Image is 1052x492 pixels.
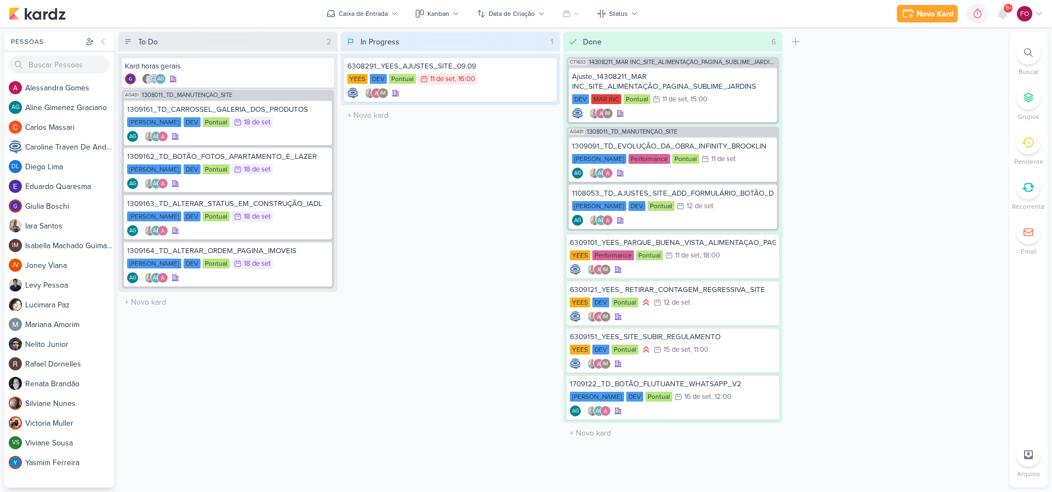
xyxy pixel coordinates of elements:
[148,73,159,84] img: Caroline Traven De Andrade
[127,105,329,115] div: 1309161_TD_CARROSSEL_GALERIA_DOS_PRODUTOS
[9,337,22,351] img: Nelito Junior
[570,311,581,322] div: Criador(a): Caroline Traven De Andrade
[569,129,585,135] span: AG481
[600,358,611,369] div: Isabella Machado Guimarães
[153,276,160,281] p: AG
[157,225,168,236] img: Alessandra Gomes
[572,168,583,179] div: Aline Gimenez Graciano
[587,311,598,322] img: Iara Santos
[9,140,22,153] img: Caroline Traven De Andrade
[570,285,776,295] div: 6309121_YEES_ RETIRAR_CONTAGEM_REGRESSIVA_SITE
[593,311,604,322] img: Alessandra Gomes
[569,59,587,65] span: CT1633
[592,250,634,260] div: Performance
[592,345,609,354] div: DEV
[127,152,329,162] div: 1309162_TD_BOTÃO_FOTOS_APARTAMENTO_E_LAZER
[9,239,22,252] div: Isabella Machado Guimarães
[572,409,579,414] p: AG
[141,225,168,236] div: Colaboradores: Iara Santos, Aline Gimenez Graciano, Alessandra Gomes
[570,264,581,275] div: Criador(a): Caroline Traven De Andrade
[127,117,181,127] div: [PERSON_NAME]
[142,73,153,84] img: Renata Brandão
[203,259,230,268] div: Pontual
[664,346,690,353] div: 15 de set
[598,171,605,176] p: AG
[25,398,114,409] div: S i l v i a n e N u n e s
[672,154,699,164] div: Pontual
[157,77,164,82] p: AG
[25,82,114,94] div: A l e s s a n d r a G o m e s
[605,111,610,117] p: IM
[570,358,581,369] img: Caroline Traven De Andrade
[628,154,670,164] div: Performance
[572,188,774,198] div: 1108053_TD_AJUSTES_SITE_ADD_FORMULÁRIO_BOTÃO_DOWNLOAD_V2
[1014,157,1043,167] p: Pendente
[9,416,22,430] img: Victoria Muller
[127,272,138,283] div: Aline Gimenez Graciano
[1017,112,1039,122] p: Grupos
[687,203,713,210] div: 12 de set
[572,154,626,164] div: [PERSON_NAME]
[570,298,590,307] div: YEES
[603,362,608,367] p: IM
[587,358,598,369] img: Iara Santos
[125,73,136,84] img: Giulia Boschi
[141,131,168,142] div: Colaboradores: Iara Santos, Aline Gimenez Graciano, Alessandra Gomes
[570,264,581,275] img: Caroline Traven De Andrade
[322,36,335,48] div: 2
[1012,202,1045,211] p: Recorrente
[602,215,613,226] img: Alessandra Gomes
[153,228,160,234] p: AG
[767,36,780,48] div: 6
[648,201,674,211] div: Pontual
[596,409,603,414] p: AG
[9,318,22,331] img: Mariana Amorim
[151,131,162,142] div: Aline Gimenez Graciano
[12,440,19,446] p: VS
[1017,6,1032,21] div: Fabio Oliveira
[121,294,335,310] input: + Novo kard
[362,88,388,99] div: Colaboradores: Iara Santos, Alessandra Gomes, Isabella Machado Guimarães
[687,96,707,103] div: , 15:00
[25,141,114,153] div: C a r o l i n e T r a v e n D e A n d r a d e
[572,168,583,179] div: Criador(a): Aline Gimenez Graciano
[641,297,651,308] div: Prioridade Alta
[589,168,600,179] img: Iara Santos
[129,228,136,234] p: AG
[157,272,168,283] img: Alessandra Gomes
[184,164,201,174] div: DEV
[142,92,232,98] span: 1308011_TD_MANUTENÇÃO_SITE
[570,332,776,342] div: 6309151_YEES_SITE_SUBIR_REGULAMENTO
[570,238,776,248] div: 6309101_YEES_PARQUE_BUENA_VISTA_ALIMENTAÇAO_PAGINA_SITE
[25,102,114,113] div: A l i n e G i m e n e z G r a c i a n o
[1021,247,1037,256] p: Email
[370,74,387,84] div: DEV
[897,5,958,22] button: Novo Kard
[129,134,136,140] p: AG
[25,417,114,429] div: V i c t o r i a M u l l e r
[664,299,690,306] div: 12 de set
[25,260,114,271] div: J o n e y V i a n a
[587,405,598,416] img: Iara Santos
[690,346,708,353] div: , 11:00
[591,94,621,104] div: MAR INC
[25,378,114,390] div: R e n a t a B r a n d ã o
[25,339,114,350] div: N e l i t o J u n i o r
[587,129,677,135] span: 1308011_TD_MANUTENÇÃO_SITE
[144,131,155,142] img: Iara Santos
[584,405,611,416] div: Colaboradores: Iara Santos, Aline Gimenez Graciano, Alessandra Gomes
[603,314,608,320] p: IM
[25,437,114,449] div: V i v i a n e S o u s a
[25,457,114,468] div: Y a s m i m F e r r e i r a
[586,215,613,226] div: Colaboradores: Iara Santos, Aline Gimenez Graciano, Alessandra Gomes
[602,168,613,179] img: Alessandra Gomes
[347,88,358,99] img: Caroline Traven De Andrade
[572,141,774,151] div: 1309091_TD_EVOLUÇÃO_DA_OBRA_INFINITY_BROOKLIN
[455,76,475,83] div: , 16:00
[662,96,687,103] div: 11 de set
[624,94,650,104] div: Pontual
[127,246,329,256] div: 1309164_TD_ALTERAR_ORDEM_PAGINA_IMOVEIS
[25,358,114,370] div: R a f a e l D o r n e l l e s
[9,81,22,94] img: Alessandra Gomes
[244,260,271,267] div: 18 de set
